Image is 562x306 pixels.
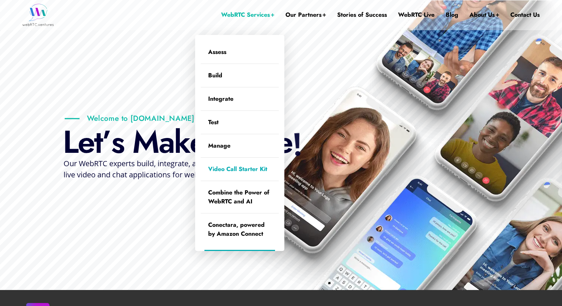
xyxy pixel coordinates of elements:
a: Combine the Power of WebRTC and AI [201,181,279,213]
div: e [190,125,206,159]
div: k [174,125,190,159]
div: L [63,125,78,159]
div: ! [291,128,302,161]
div: a [159,125,174,159]
a: Integrate [201,87,279,110]
div: M [132,125,159,159]
a: Build [201,64,279,87]
div: t [94,125,102,159]
a: Assess [201,41,279,64]
a: Test [201,111,279,134]
a: Video Call Starter Kit [201,158,279,181]
span: Our WebRTC experts build, integrate, assess, test, and deploy live video and chat applications fo... [64,158,274,180]
a: Manage [201,134,279,157]
div: e [78,125,94,159]
div: s [111,125,124,159]
a: Conectara, powered by Amazon Connect [201,213,279,245]
div: ’ [102,125,111,159]
img: WebRTC.ventures [22,4,54,26]
p: Welcome to [DOMAIN_NAME] [65,114,194,123]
